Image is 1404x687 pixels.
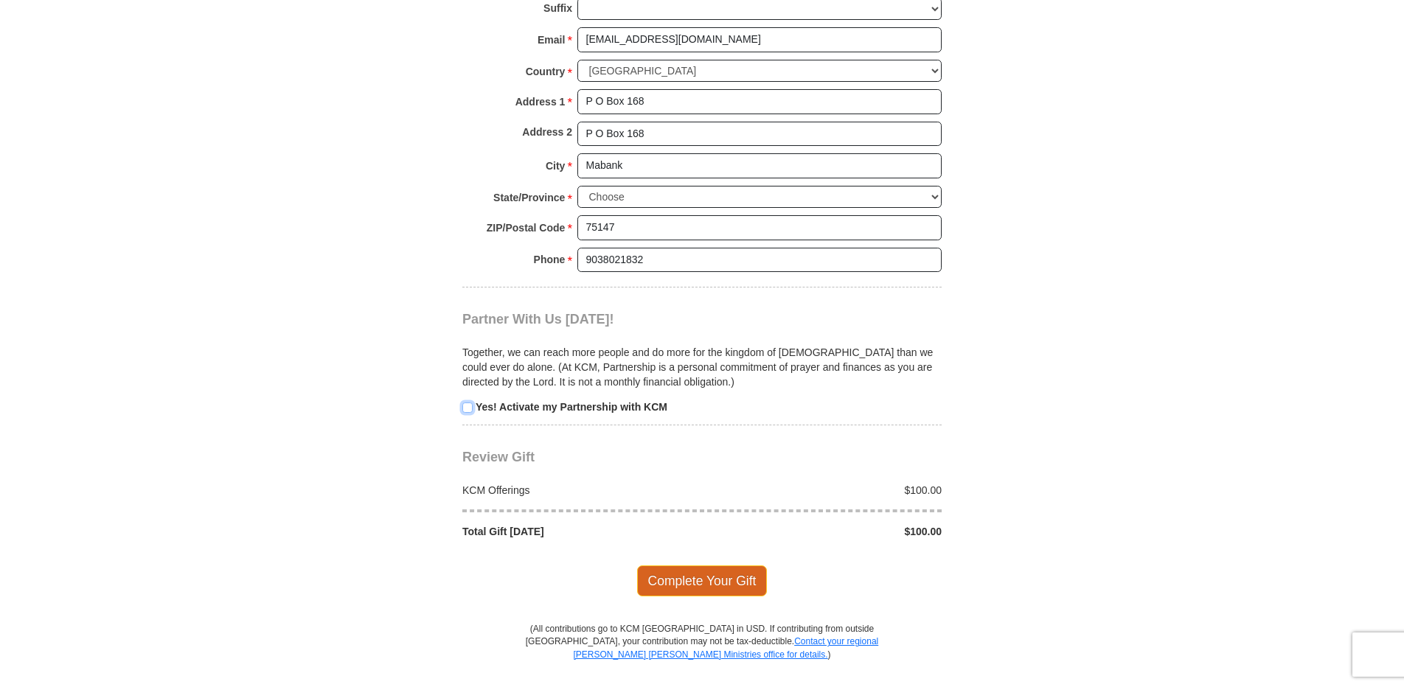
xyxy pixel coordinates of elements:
[637,565,768,596] span: Complete Your Gift
[487,217,566,238] strong: ZIP/Postal Code
[546,156,565,176] strong: City
[455,483,703,498] div: KCM Offerings
[476,401,667,413] strong: Yes! Activate my Partnership with KCM
[526,61,566,82] strong: Country
[573,636,878,659] a: Contact your regional [PERSON_NAME] [PERSON_NAME] Ministries office for details.
[525,623,879,687] p: (All contributions go to KCM [GEOGRAPHIC_DATA] in USD. If contributing from outside [GEOGRAPHIC_D...
[522,122,572,142] strong: Address 2
[493,187,565,208] strong: State/Province
[455,524,703,539] div: Total Gift [DATE]
[702,524,950,539] div: $100.00
[538,29,565,50] strong: Email
[534,249,566,270] strong: Phone
[462,312,614,327] span: Partner With Us [DATE]!
[462,450,535,464] span: Review Gift
[462,345,942,389] p: Together, we can reach more people and do more for the kingdom of [DEMOGRAPHIC_DATA] than we coul...
[515,91,566,112] strong: Address 1
[702,483,950,498] div: $100.00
